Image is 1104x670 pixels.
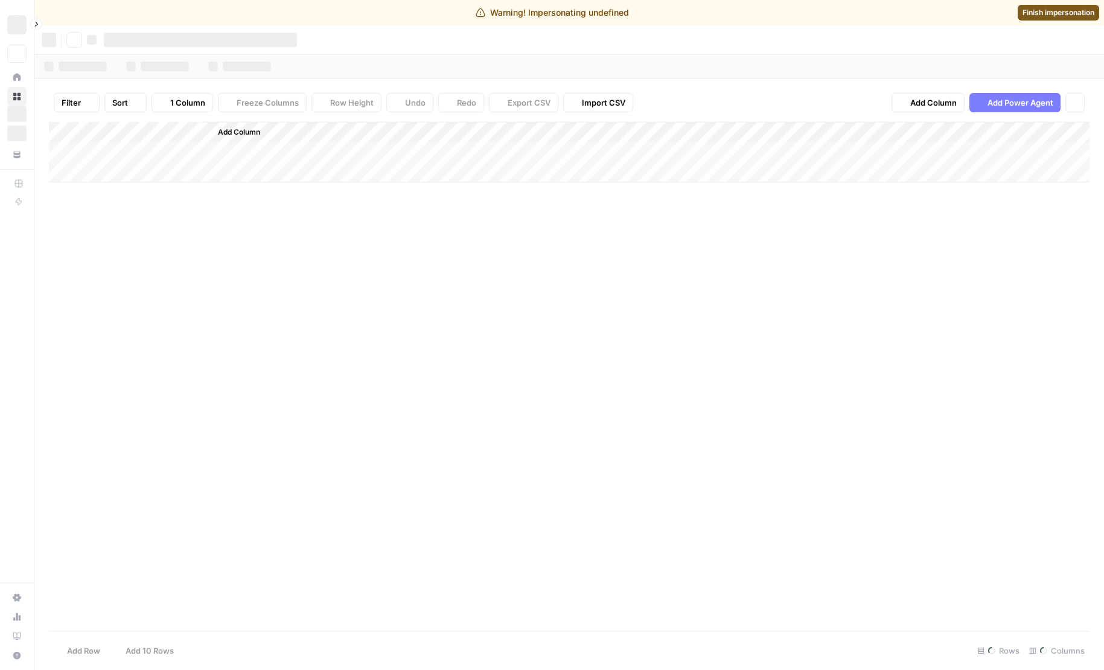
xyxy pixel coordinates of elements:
span: Freeze Columns [237,97,299,109]
a: Browse [7,87,27,106]
button: Row Height [311,93,381,112]
button: Add Row [49,641,107,660]
span: Add Row [67,645,100,657]
span: Filter [62,97,81,109]
button: Add Power Agent [969,93,1061,112]
div: Warning! Impersonating undefined [476,7,629,19]
div: Columns [1024,641,1090,660]
button: Export CSV [489,93,558,112]
button: Add 10 Rows [107,641,181,660]
a: Settings [7,588,27,607]
span: Redo [457,97,476,109]
button: Import CSV [563,93,633,112]
a: Your Data [7,145,27,164]
button: Add Column [202,124,265,140]
button: 1 Column [152,93,213,112]
a: Finish impersonation [1018,5,1099,21]
button: Sort [104,93,147,112]
a: Learning Hub [7,627,27,646]
span: Sort [112,97,128,109]
a: Usage [7,607,27,627]
button: Add Column [892,93,965,112]
span: Add Column [218,127,260,138]
span: Import CSV [582,97,625,109]
button: Freeze Columns [218,93,307,112]
span: Export CSV [508,97,550,109]
button: Redo [438,93,484,112]
button: Undo [386,93,433,112]
span: Undo [405,97,426,109]
button: Help + Support [7,646,27,665]
button: Filter [54,93,100,112]
span: 1 Column [170,97,205,109]
div: Rows [972,641,1024,660]
span: Add Power Agent [988,97,1053,109]
span: Add Column [910,97,957,109]
span: Row Height [330,97,374,109]
a: Home [7,68,27,87]
span: Finish impersonation [1023,7,1094,18]
span: Add 10 Rows [126,645,174,657]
